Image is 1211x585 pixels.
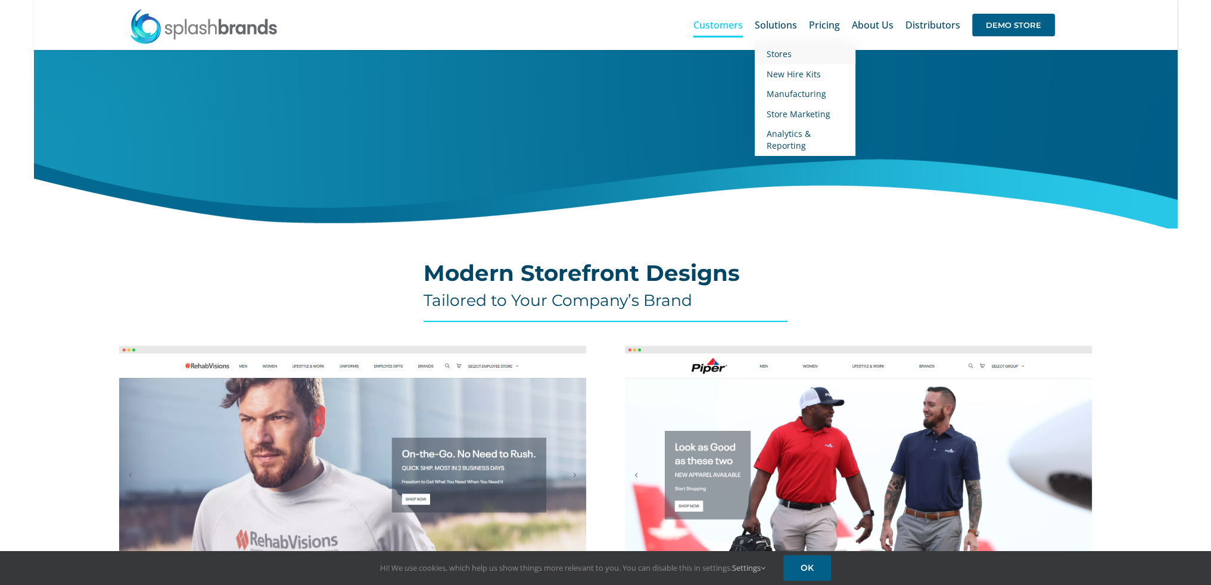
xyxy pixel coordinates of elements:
span: New Hire Kits [767,68,821,80]
span: Solutions [755,20,797,30]
a: Store Marketing [755,104,855,124]
a: Distributors [905,6,960,44]
span: Manufacturing [767,88,826,99]
a: Pricing [809,6,840,44]
span: Analytics & Reporting [767,128,811,151]
h4: Tailored to Your Company’s Brand [424,291,787,310]
a: New Hire Kits [755,64,855,85]
span: Hi! We use cookies, which help us show things more relevant to you. You can disable this in setti... [380,562,765,573]
span: DEMO STORE [972,14,1055,36]
a: Customers [693,6,743,44]
a: OK [783,555,831,581]
a: Manufacturing [755,84,855,104]
span: Pricing [809,20,840,30]
nav: Main Menu Sticky [693,6,1055,44]
span: Customers [693,20,743,30]
h2: Modern Storefront Designs [424,261,787,285]
span: Distributors [905,20,960,30]
a: DEMO STORE [972,6,1055,44]
a: Settings [732,562,765,573]
span: Stores [767,48,792,60]
img: SplashBrands.com Logo [129,8,278,44]
span: Store Marketing [767,108,830,120]
a: Stores [755,44,855,64]
span: About Us [852,20,894,30]
a: Analytics & Reporting [755,124,855,155]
